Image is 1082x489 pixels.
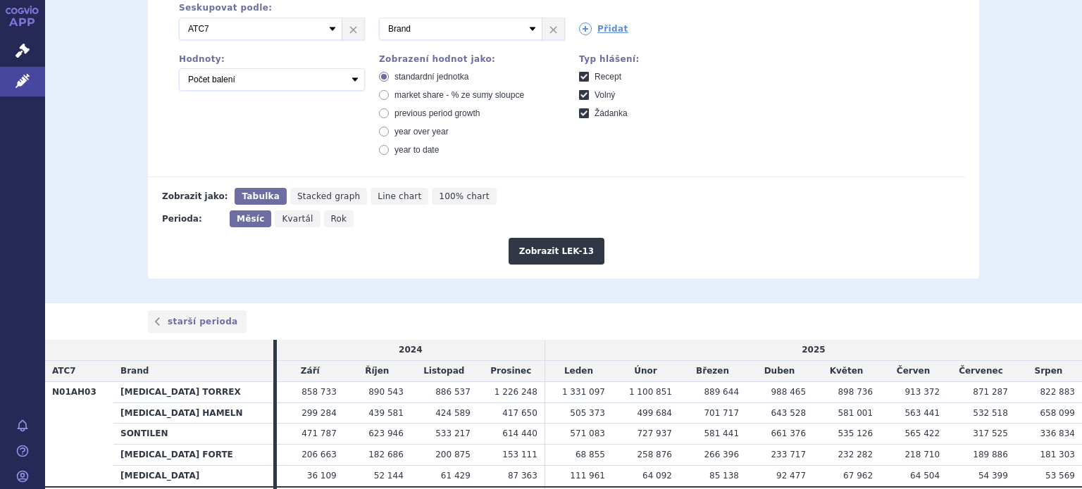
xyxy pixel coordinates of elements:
th: [MEDICAL_DATA] TORREX [113,381,273,402]
span: 571 083 [570,428,605,438]
span: 1 100 851 [629,387,672,397]
span: 54 399 [978,471,1008,481]
span: 182 686 [368,450,404,459]
div: Perioda: [162,210,223,227]
span: 658 099 [1040,408,1075,418]
td: 2024 [277,340,545,360]
span: 206 663 [301,450,337,459]
span: 871 287 [973,387,1008,397]
span: 218 710 [904,450,940,459]
span: previous period growth [394,108,480,118]
span: 61 429 [441,471,471,481]
span: 439 581 [368,408,404,418]
span: 317 525 [973,428,1008,438]
a: starší perioda [148,310,247,333]
span: 822 883 [1040,387,1075,397]
span: 53 569 [1045,471,1075,481]
td: Únor [612,361,679,382]
th: [MEDICAL_DATA] HAMELN [113,402,273,424]
span: 643 528 [771,408,806,418]
span: 100% chart [439,191,489,201]
span: 417 650 [502,408,537,418]
span: 52 144 [374,471,404,481]
span: 565 422 [904,428,940,438]
span: Brand [120,366,149,376]
span: 85 138 [709,471,739,481]
span: 890 543 [368,387,404,397]
span: 233 717 [771,450,806,459]
span: standardní jednotka [394,72,468,82]
th: [MEDICAL_DATA] [113,465,273,486]
span: 913 372 [904,387,940,397]
span: 532 518 [973,408,1008,418]
td: Srpen [1015,361,1082,382]
span: 499 684 [637,408,672,418]
span: market share - % ze sumy sloupce [394,90,524,100]
td: Prosinec [478,361,545,382]
th: N01AH03 [45,381,113,486]
span: 68 855 [576,450,605,459]
a: × [342,18,364,39]
span: 232 282 [838,450,873,459]
span: 858 733 [301,387,337,397]
span: 581 001 [838,408,873,418]
td: Březen [679,361,746,382]
span: ATC7 [52,366,76,376]
div: Typ hlášení: [579,54,765,64]
span: 424 589 [435,408,471,418]
span: 1 226 248 [495,387,537,397]
div: 2 [165,18,965,40]
td: Červen [880,361,947,382]
span: 64 092 [642,471,672,481]
span: 64 504 [910,471,940,481]
span: 67 962 [843,471,873,481]
span: 889 644 [704,387,739,397]
span: 988 465 [771,387,806,397]
span: Tabulka [242,191,279,201]
span: 200 875 [435,450,471,459]
span: 623 946 [368,428,404,438]
span: 1 331 097 [562,387,605,397]
span: 336 834 [1040,428,1075,438]
span: 181 303 [1040,450,1075,459]
span: 886 537 [435,387,471,397]
th: [MEDICAL_DATA] FORTE [113,445,273,466]
span: Line chart [378,191,421,201]
span: 533 217 [435,428,471,438]
span: Volný [595,90,615,100]
span: Recept [595,72,621,82]
span: 535 126 [838,428,873,438]
td: Říjen [344,361,411,382]
button: Zobrazit LEK-13 [509,238,604,265]
span: Kvartál [282,214,313,224]
span: 471 787 [301,428,337,438]
span: 701 717 [704,408,739,418]
span: 189 886 [973,450,1008,459]
td: Leden [545,361,612,382]
span: 299 284 [301,408,337,418]
td: Listopad [411,361,478,382]
span: 661 376 [771,428,806,438]
span: Stacked graph [297,191,360,201]
span: 258 876 [637,450,672,459]
div: Zobrazení hodnot jako: [379,54,565,64]
td: Květen [813,361,880,382]
span: 92 477 [776,471,806,481]
span: 727 937 [637,428,672,438]
span: year over year [394,127,449,136]
span: 153 111 [502,450,537,459]
span: Rok [331,214,347,224]
a: × [542,18,564,39]
span: 614 440 [502,428,537,438]
div: Hodnoty: [179,54,365,64]
span: year to date [394,145,439,155]
span: Měsíc [237,214,264,224]
span: 111 961 [570,471,605,481]
span: 87 363 [508,471,537,481]
span: 36 109 [307,471,337,481]
span: 266 396 [704,450,739,459]
th: SONTILEN [113,424,273,445]
span: 505 373 [570,408,605,418]
span: Žádanka [595,108,628,118]
div: Seskupovat podle: [165,3,965,13]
